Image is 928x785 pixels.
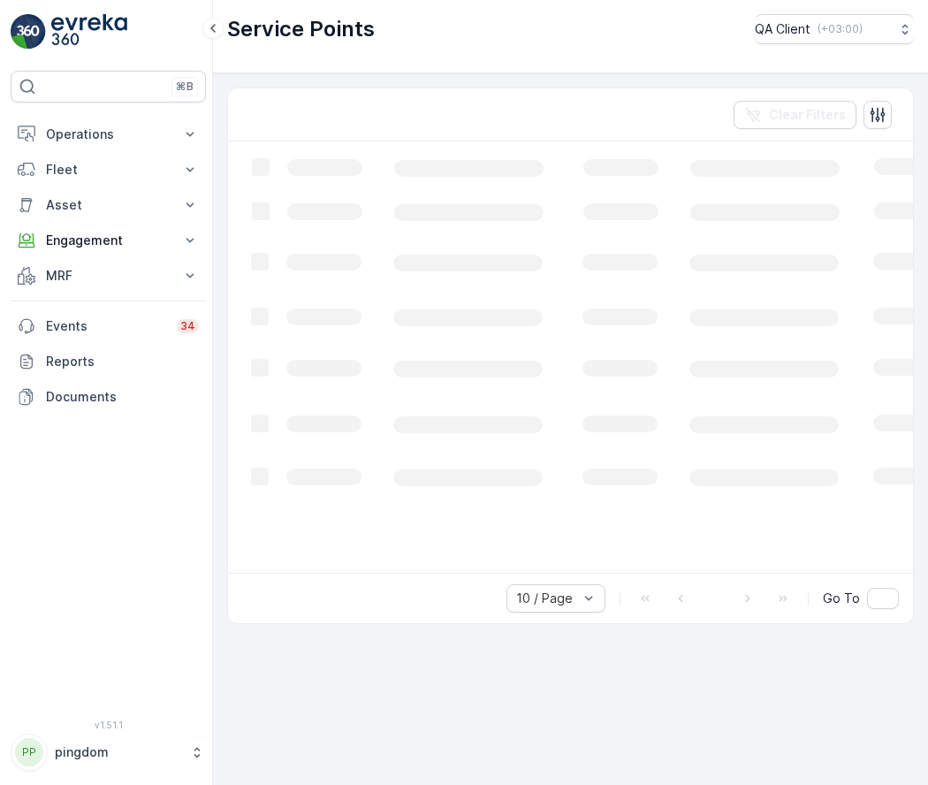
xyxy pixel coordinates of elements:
button: Engagement [11,223,206,258]
img: logo [11,14,46,50]
button: Clear Filters [734,101,856,129]
p: Operations [46,126,171,143]
a: Reports [11,344,206,379]
div: PP [15,738,43,766]
p: Reports [46,353,199,370]
p: MRF [46,267,171,285]
p: Service Points [227,15,375,43]
p: Asset [46,196,171,214]
p: QA Client [755,20,810,38]
p: ( +03:00 ) [818,22,863,36]
button: Operations [11,117,206,152]
p: Documents [46,388,199,406]
button: PPpingdom [11,734,206,771]
p: Engagement [46,232,171,249]
span: Go To [823,590,860,607]
a: Events34 [11,309,206,344]
p: Events [46,317,166,335]
button: Asset [11,187,206,223]
p: pingdom [55,743,181,761]
img: logo_light-DOdMpM7g.png [51,14,127,50]
button: Fleet [11,152,206,187]
span: v 1.51.1 [11,720,206,730]
p: Fleet [46,161,171,179]
button: MRF [11,258,206,293]
p: ⌘B [176,80,194,94]
p: 34 [180,319,195,333]
p: Clear Filters [769,106,846,124]
button: QA Client(+03:00) [755,14,914,44]
a: Documents [11,379,206,415]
